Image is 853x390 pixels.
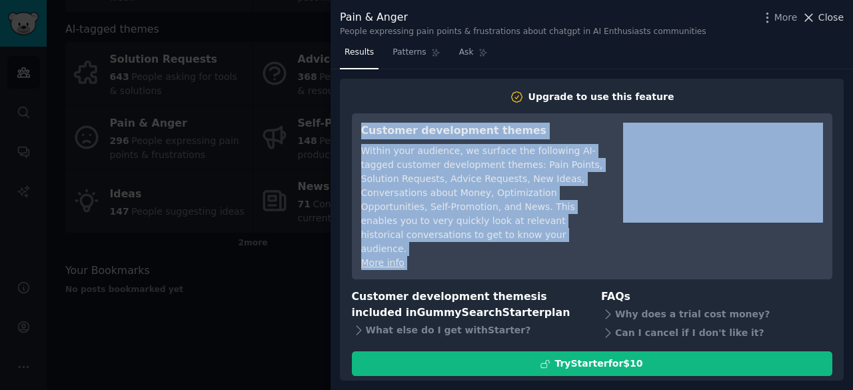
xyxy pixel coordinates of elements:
[802,11,844,25] button: Close
[361,123,604,139] h3: Customer development themes
[352,289,583,321] h3: Customer development themes is included in plan
[818,11,844,25] span: Close
[623,123,823,223] iframe: YouTube video player
[601,289,832,305] h3: FAQs
[340,42,379,69] a: Results
[352,351,832,376] button: TryStarterfor$10
[393,47,426,59] span: Patterns
[361,257,405,268] a: More info
[340,26,706,38] div: People expressing pain points & frustrations about chatgpt in AI Enthusiasts communities
[554,357,642,371] div: Try Starter for $10
[340,9,706,26] div: Pain & Anger
[601,323,832,342] div: Can I cancel if I don't like it?
[388,42,444,69] a: Patterns
[774,11,798,25] span: More
[345,47,374,59] span: Results
[459,47,474,59] span: Ask
[454,42,492,69] a: Ask
[601,305,832,323] div: Why does a trial cost money?
[528,90,674,104] div: Upgrade to use this feature
[760,11,798,25] button: More
[417,306,544,319] span: GummySearch Starter
[361,144,604,256] div: Within your audience, we surface the following AI-tagged customer development themes: Pain Points...
[352,321,583,340] div: What else do I get with Starter ?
